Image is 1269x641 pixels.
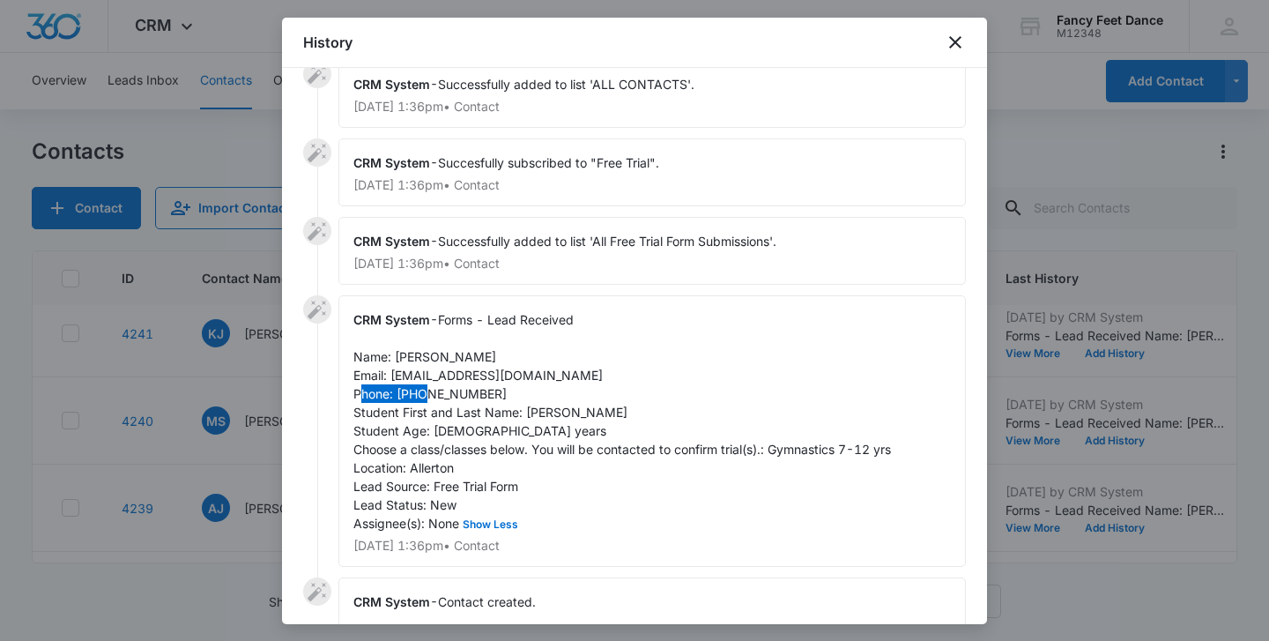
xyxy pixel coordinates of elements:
[353,77,430,92] span: CRM System
[353,155,430,170] span: CRM System
[338,138,966,206] div: -
[303,32,352,53] h1: History
[338,217,966,285] div: -
[459,519,522,530] button: Show Less
[353,257,951,270] p: [DATE] 1:36pm • Contact
[438,155,659,170] span: Succesfully subscribed to "Free Trial".
[353,594,430,609] span: CRM System
[353,312,430,327] span: CRM System
[353,101,951,113] p: [DATE] 1:36pm • Contact
[438,77,694,92] span: Successfully added to list 'ALL CONTACTS'.
[438,234,776,249] span: Successfully added to list 'All Free Trial Form Submissions'.
[353,179,951,191] p: [DATE] 1:36pm • Contact
[338,295,966,567] div: -
[353,234,430,249] span: CRM System
[338,60,966,128] div: -
[945,32,966,53] button: close
[353,540,951,552] p: [DATE] 1:36pm • Contact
